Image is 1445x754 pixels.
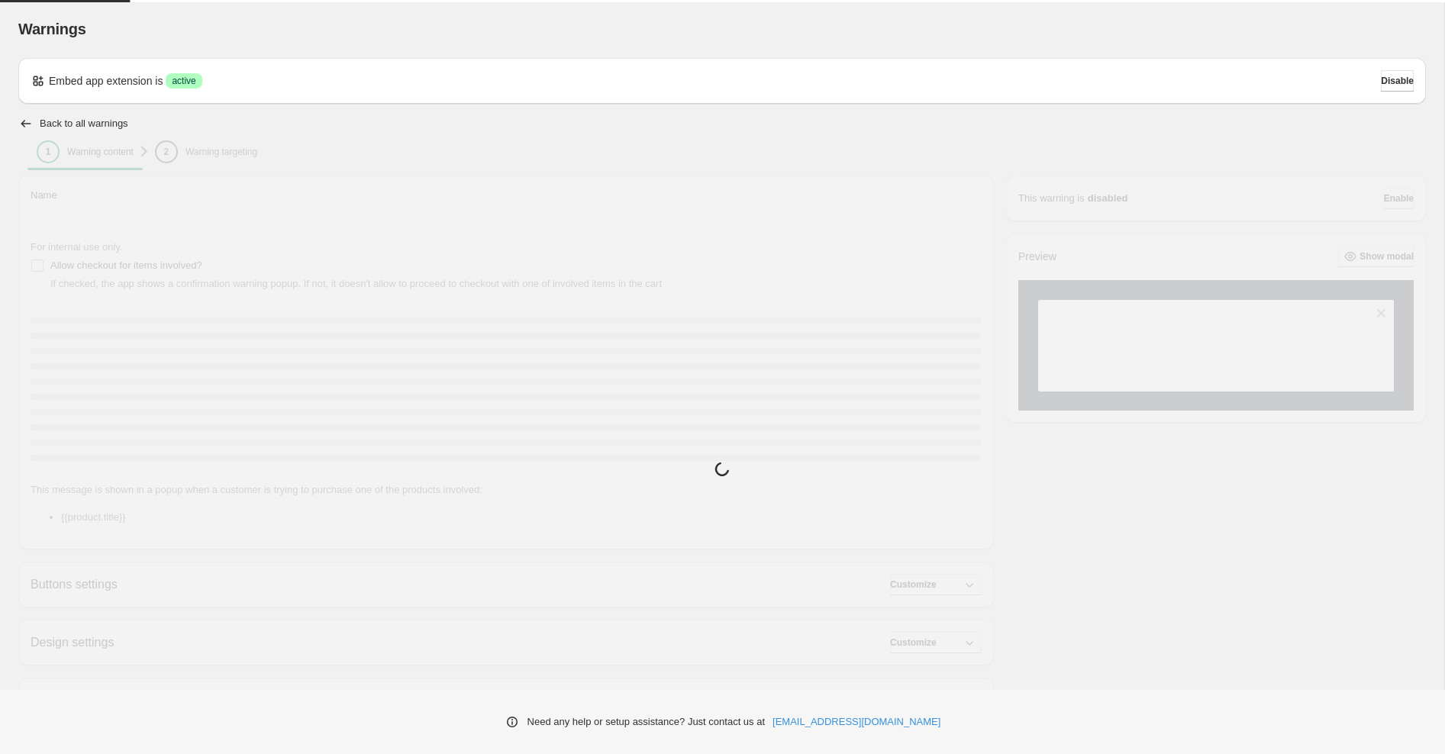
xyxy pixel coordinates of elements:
[172,75,195,87] span: active
[49,73,163,89] p: Embed app extension is
[1381,70,1414,92] button: Disable
[18,21,86,37] span: Warnings
[772,714,940,730] a: [EMAIL_ADDRESS][DOMAIN_NAME]
[1381,75,1414,87] span: Disable
[40,118,128,130] h2: Back to all warnings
